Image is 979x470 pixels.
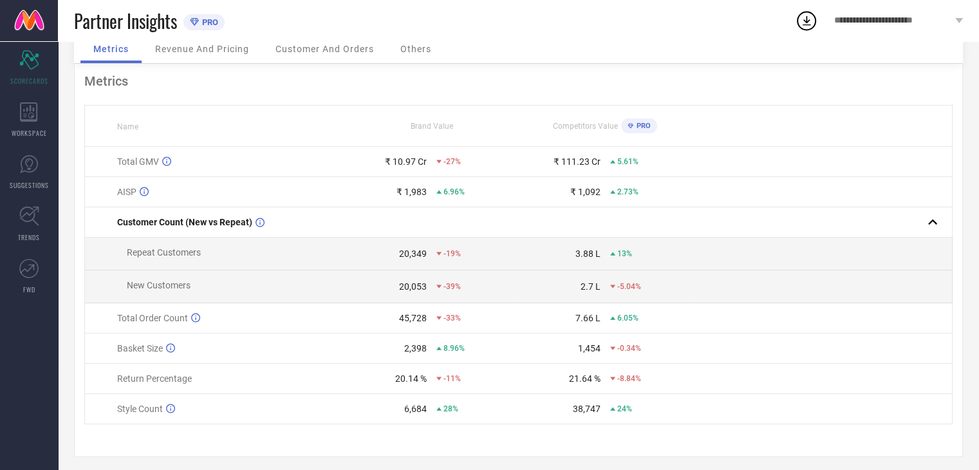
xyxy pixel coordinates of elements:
div: ₹ 1,092 [570,187,601,197]
span: -19% [443,249,461,258]
span: PRO [633,122,651,130]
span: Customer Count (New vs Repeat) [117,217,252,227]
span: Partner Insights [74,8,177,34]
span: TRENDS [18,232,40,242]
span: PRO [199,17,218,27]
span: 24% [617,404,632,413]
span: -0.34% [617,344,641,353]
div: 7.66 L [575,313,601,323]
span: AISP [117,187,136,197]
div: ₹ 10.97 Cr [385,156,427,167]
div: 1,454 [578,343,601,353]
div: 20,349 [399,249,427,259]
div: 21.64 % [569,373,601,384]
span: FWD [23,285,35,294]
span: Repeat Customers [127,247,201,258]
span: Basket Size [117,343,163,353]
span: -39% [443,282,461,291]
span: WORKSPACE [12,128,47,138]
span: Total GMV [117,156,159,167]
span: Brand Value [411,122,453,131]
div: 2.7 L [581,281,601,292]
span: Others [400,44,431,54]
span: -5.04% [617,282,641,291]
span: -27% [443,157,461,166]
span: -33% [443,314,461,323]
span: -11% [443,374,461,383]
span: Return Percentage [117,373,192,384]
div: 20.14 % [395,373,427,384]
span: 6.05% [617,314,639,323]
div: ₹ 111.23 Cr [554,156,601,167]
div: 38,747 [573,404,601,414]
span: Customer And Orders [275,44,374,54]
span: 6.96% [443,187,465,196]
span: 28% [443,404,458,413]
div: 6,684 [404,404,427,414]
div: Open download list [795,9,818,32]
span: Metrics [93,44,129,54]
span: 5.61% [617,157,639,166]
div: 3.88 L [575,249,601,259]
span: Name [117,122,138,131]
span: 2.73% [617,187,639,196]
div: 2,398 [404,343,427,353]
span: Style Count [117,404,163,414]
span: -8.84% [617,374,641,383]
span: Competitors Value [553,122,618,131]
span: New Customers [127,280,191,290]
span: 8.96% [443,344,465,353]
span: SUGGESTIONS [10,180,49,190]
div: 20,053 [399,281,427,292]
div: 45,728 [399,313,427,323]
div: Metrics [84,73,953,89]
span: 13% [617,249,632,258]
span: Revenue And Pricing [155,44,249,54]
span: Total Order Count [117,313,188,323]
span: SCORECARDS [10,76,48,86]
div: ₹ 1,983 [396,187,427,197]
